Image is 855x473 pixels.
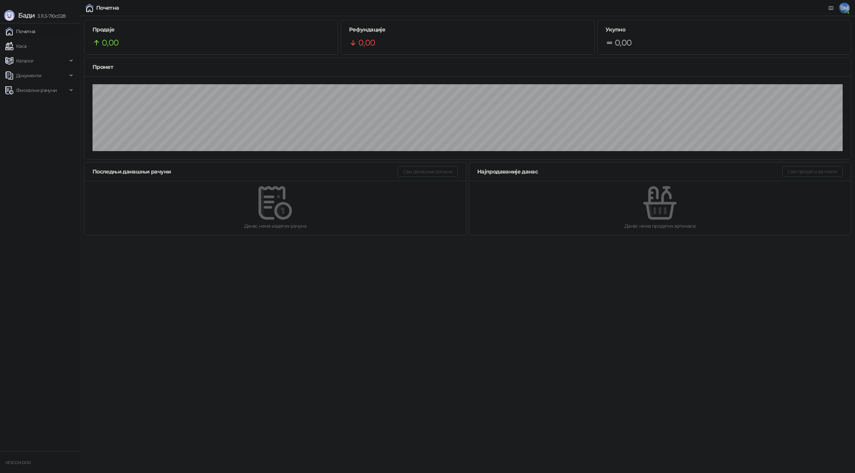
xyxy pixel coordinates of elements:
span: 0,00 [615,36,632,49]
span: Документи [16,69,41,82]
span: 3.11.3-710c028 [35,13,65,19]
span: 0,00 [358,36,375,49]
img: Logo [4,10,15,21]
span: Фискални рачуни [16,84,57,97]
span: Бади [18,11,35,19]
div: Почетна [96,5,119,11]
a: Документација [826,3,836,13]
span: Каталог [16,54,34,68]
a: Почетна [5,25,35,38]
h5: Продаје [93,26,330,34]
h5: Рефундације [349,26,586,34]
span: 0,00 [102,36,119,49]
button: Сви продати артикли [782,166,843,177]
div: Најпродаваније данас [477,167,782,176]
div: Данас нема продатих артикала [480,222,840,230]
div: Данас нема издатих рачуна [95,222,455,230]
h5: Укупно [606,26,843,34]
small: VESCON DOO [5,460,31,465]
span: DM [839,3,850,13]
div: Промет [93,63,843,71]
div: Последњи данашњи рачуни [93,167,398,176]
a: Каса [5,39,26,53]
button: Сви данашњи рачуни [398,166,458,177]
